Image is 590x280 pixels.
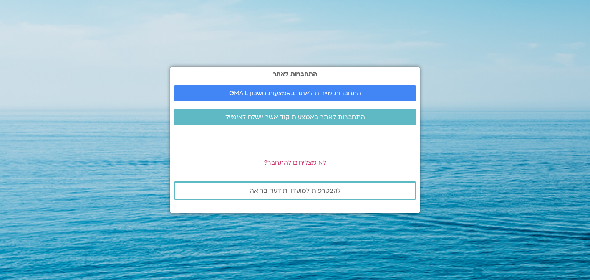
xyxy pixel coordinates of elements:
[225,114,365,120] span: התחברות לאתר באמצעות קוד אשר יישלח לאימייל
[174,85,416,101] a: התחברות מיידית לאתר באמצעות חשבון GMAIL
[174,109,416,125] a: התחברות לאתר באמצעות קוד אשר יישלח לאימייל
[229,90,361,97] span: התחברות מיידית לאתר באמצעות חשבון GMAIL
[174,71,416,77] h2: התחברות לאתר
[174,181,416,200] a: להצטרפות למועדון תודעה בריאה
[250,187,341,194] span: להצטרפות למועדון תודעה בריאה
[264,158,326,167] a: לא מצליחים להתחבר?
